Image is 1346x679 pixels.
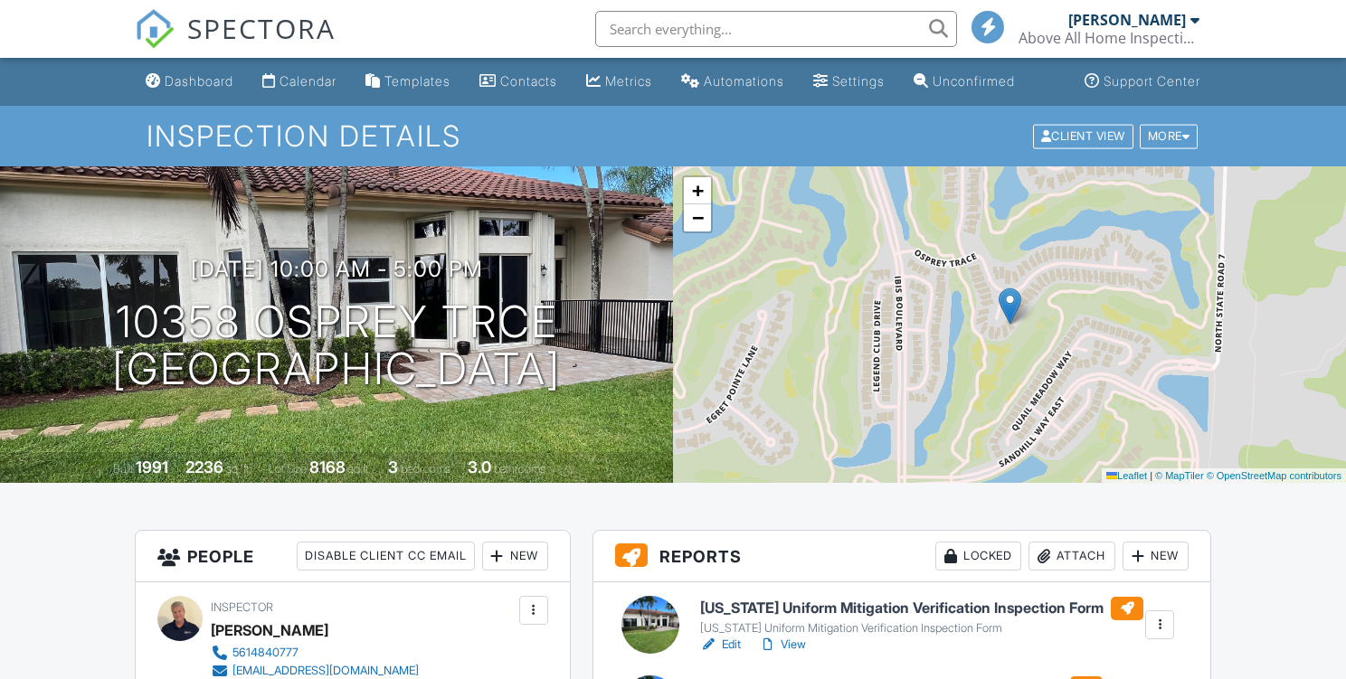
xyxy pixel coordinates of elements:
div: [PERSON_NAME] [211,617,328,644]
a: [US_STATE] Uniform Mitigation Verification Inspection Form [US_STATE] Uniform Mitigation Verifica... [700,597,1143,637]
h3: Reports [593,531,1210,582]
span: Built [113,462,133,476]
span: SPECTORA [187,9,336,47]
a: Calendar [255,65,344,99]
span: Lot Size [269,462,307,476]
div: Client View [1033,124,1133,148]
div: 5614840777 [232,646,299,660]
a: Automations (Basic) [674,65,791,99]
a: Zoom in [684,177,711,204]
a: SPECTORA [135,24,336,62]
img: Marker [999,288,1021,325]
div: [EMAIL_ADDRESS][DOMAIN_NAME] [232,664,419,678]
a: Contacts [472,65,564,99]
div: Settings [832,73,885,89]
img: The Best Home Inspection Software - Spectora [135,9,175,49]
div: [US_STATE] Uniform Mitigation Verification Inspection Form [700,621,1143,636]
a: Metrics [579,65,659,99]
div: 3 [388,457,398,476]
div: Contacts [500,73,557,89]
a: Edit [700,636,741,654]
a: 5614840777 [211,644,419,662]
div: Dashboard [165,73,233,89]
h1: Inspection Details [147,120,1200,152]
h1: 10358 Osprey Trce [GEOGRAPHIC_DATA] [112,298,561,394]
div: Templates [384,73,450,89]
a: Leaflet [1106,470,1147,481]
div: Metrics [605,73,652,89]
h3: People [136,531,570,582]
div: Calendar [280,73,336,89]
span: sq.ft. [348,462,371,476]
div: Automations [704,73,784,89]
span: Inspector [211,600,273,614]
a: Support Center [1077,65,1208,99]
a: Zoom out [684,204,711,231]
a: View [759,636,806,654]
div: [PERSON_NAME] [1068,11,1186,29]
div: Disable Client CC Email [297,542,475,571]
div: Unconfirmed [933,73,1015,89]
span: + [692,179,704,202]
a: Unconfirmed [906,65,1022,99]
div: More [1140,124,1199,148]
a: © OpenStreetMap contributors [1207,470,1341,481]
div: Attach [1028,542,1115,571]
input: Search everything... [595,11,957,47]
div: New [482,542,548,571]
a: Templates [358,65,458,99]
div: Above All Home Inspections LLC [1019,29,1199,47]
a: Client View [1031,128,1138,142]
h3: [DATE] 10:00 am - 5:00 pm [191,257,483,281]
div: Locked [935,542,1021,571]
span: bathrooms [494,462,545,476]
a: © MapTiler [1155,470,1204,481]
a: Settings [806,65,892,99]
h6: [US_STATE] Uniform Mitigation Verification Inspection Form [700,597,1143,620]
span: − [692,206,704,229]
div: 3.0 [468,457,491,476]
div: Support Center [1104,73,1200,89]
a: Dashboard [138,65,241,99]
span: sq. ft. [226,462,251,476]
span: | [1150,470,1152,481]
div: New [1123,542,1189,571]
div: 8168 [309,457,346,476]
span: bedrooms [401,462,450,476]
div: 2236 [185,457,223,476]
div: 1991 [136,457,168,476]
